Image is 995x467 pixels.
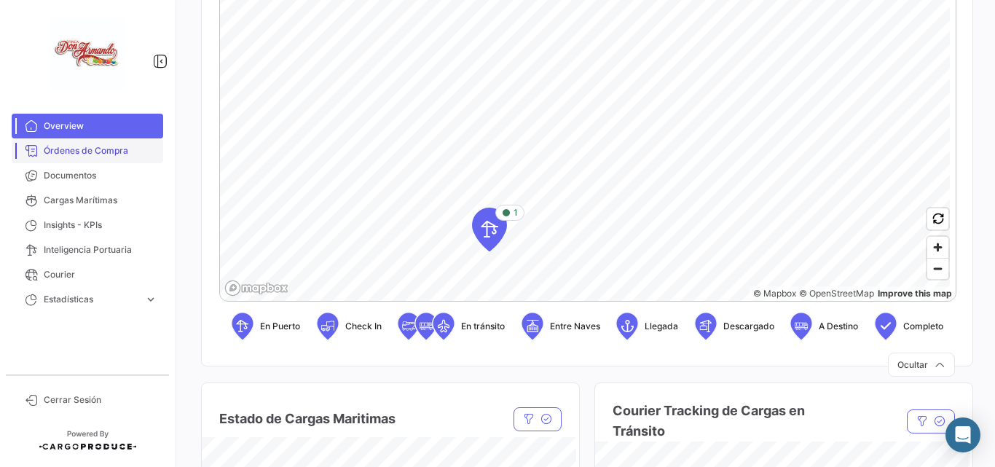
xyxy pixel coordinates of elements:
a: Documentos [12,163,163,188]
span: Cargas Marítimas [44,194,157,207]
span: Inteligencia Portuaria [44,243,157,256]
span: Órdenes de Compra [44,144,157,157]
a: Mapbox logo [224,280,288,297]
span: Entre Naves [550,320,600,333]
div: Map marker [472,208,507,251]
span: expand_more [144,293,157,306]
span: Zoom out [927,259,948,279]
span: Documentos [44,169,157,182]
a: Insights - KPIs [12,213,163,238]
a: Órdenes de Compra [12,138,163,163]
button: Zoom out [927,258,948,279]
a: Cargas Marítimas [12,188,163,213]
h4: Courier Tracking de Cargas en Tránsito [613,401,852,442]
span: Courier [44,268,157,281]
a: OpenStreetMap [799,288,874,299]
span: Estadísticas [44,293,138,306]
a: Overview [12,114,163,138]
button: Ocultar [888,353,955,377]
a: Map feedback [878,288,952,299]
span: Llegada [645,320,678,333]
span: Cerrar Sesión [44,393,157,407]
span: En Puerto [260,320,300,333]
a: Courier [12,262,163,287]
h4: Estado de Cargas Maritimas [219,409,396,429]
span: Completo [903,320,943,333]
span: Check In [345,320,382,333]
span: Insights - KPIs [44,219,157,232]
span: A Destino [819,320,858,333]
span: 1 [514,206,518,219]
div: Abrir Intercom Messenger [945,417,980,452]
span: Overview [44,119,157,133]
span: Descargado [723,320,774,333]
a: Mapbox [753,288,796,299]
button: Zoom in [927,237,948,258]
img: ae0524ed-3193-4fad-8319-24b1030f5300.jpeg [51,17,124,90]
span: En tránsito [461,320,505,333]
a: Inteligencia Portuaria [12,238,163,262]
